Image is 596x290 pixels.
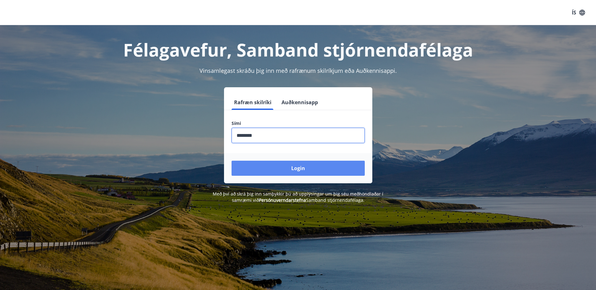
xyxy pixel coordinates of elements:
button: Rafræn skilríki [232,95,274,110]
button: Login [232,161,365,176]
button: Auðkennisapp [279,95,320,110]
label: Sími [232,120,365,126]
span: Með því að skrá þig inn samþykkir þú að upplýsingar um þig séu meðhöndlaðar í samræmi við Samband... [213,191,383,203]
h1: Félagavefur, Samband stjórnendafélaga [79,38,517,62]
span: Vinsamlegast skráðu þig inn með rafrænum skilríkjum eða Auðkennisappi. [200,67,397,74]
button: ÍS [568,7,588,18]
a: Persónuverndarstefna [259,197,306,203]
